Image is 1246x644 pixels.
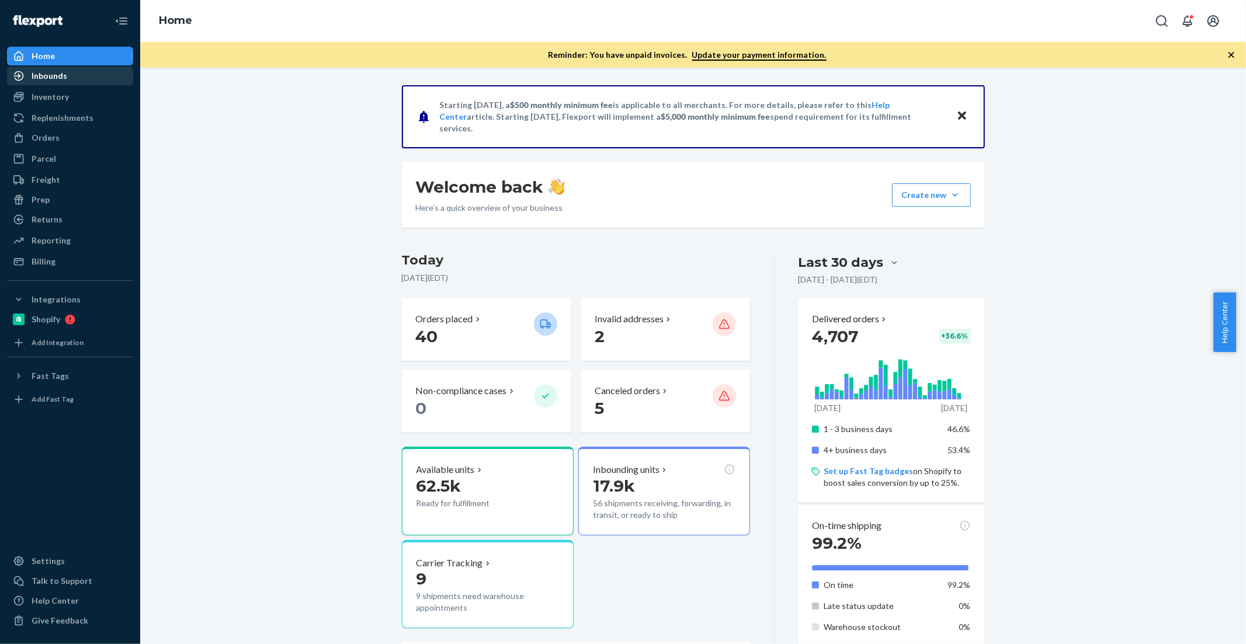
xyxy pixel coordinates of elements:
p: Orders placed [416,312,473,326]
div: Talk to Support [32,575,92,587]
span: 53.4% [948,445,971,455]
button: Integrations [7,290,133,309]
a: Prep [7,190,133,209]
p: Available units [417,463,475,476]
a: Home [159,14,192,27]
button: Talk to Support [7,572,133,590]
div: Shopify [32,314,60,325]
a: Help Center [7,591,133,610]
span: 0% [959,622,971,632]
div: Reporting [32,235,71,246]
div: + 36.6 % [939,329,971,343]
h1: Welcome back [416,176,565,197]
button: Orders placed 40 [402,298,571,361]
button: Open Search Box [1150,9,1174,33]
span: 99.2% [812,533,862,553]
button: Inbounding units17.9k56 shipments receiving, forwarding, in transit, or ready to ship [578,447,750,535]
p: Invalid addresses [595,312,664,326]
p: Inbounding units [593,463,660,476]
p: Starting [DATE], a is applicable to all merchants. For more details, please refer to this article... [440,99,945,134]
div: Last 30 days [798,253,883,271]
div: Replenishments [32,112,93,124]
p: Here’s a quick overview of your business [416,202,565,214]
p: [DATE] [941,402,967,414]
p: 4+ business days [824,444,939,456]
button: Close Navigation [110,9,133,33]
p: [DATE] [814,402,841,414]
span: 2 [595,326,605,346]
p: Reminder: You have unpaid invoices. [549,49,827,61]
span: 0% [959,601,971,611]
div: Add Fast Tag [32,394,74,404]
div: Inbounds [32,70,67,82]
div: Orders [32,132,60,144]
a: Freight [7,170,133,189]
a: Update your payment information. [692,50,827,61]
span: 99.2% [948,580,971,590]
a: Home [7,47,133,65]
p: 9 shipments need warehouse appointments [417,590,559,614]
a: Inventory [7,88,133,106]
p: Carrier Tracking [417,556,483,570]
a: Set up Fast Tag badges [824,466,913,476]
div: Add Integration [32,337,84,347]
div: Help Center [32,595,79,607]
a: Billing [7,252,133,271]
p: Canceled orders [595,384,660,398]
button: Non-compliance cases 0 [402,370,571,433]
p: [DATE] ( EDT ) [402,272,751,284]
a: Orders [7,128,133,147]
a: Shopify [7,310,133,329]
button: Close [955,108,970,125]
button: Create new [892,183,971,207]
a: Reporting [7,231,133,250]
p: Warehouse stockout [824,621,939,633]
a: Add Fast Tag [7,390,133,409]
button: Canceled orders 5 [581,370,750,433]
img: hand-wave emoji [549,179,565,195]
button: Open notifications [1176,9,1199,33]
h3: Today [402,251,751,270]
div: Prep [32,194,50,206]
span: 40 [416,326,438,346]
span: 46.6% [948,424,971,434]
button: Available units62.5kReady for fulfillment [402,447,574,535]
span: 0 [416,398,427,418]
button: Help Center [1213,293,1236,352]
p: Non-compliance cases [416,384,507,398]
div: Give Feedback [32,615,88,626]
p: Late status update [824,600,939,612]
button: Give Feedback [7,611,133,630]
div: Integrations [32,294,81,305]
span: 62.5k [417,476,461,496]
button: Carrier Tracking99 shipments need warehouse appointments [402,540,574,629]
p: Ready for fulfillment [417,497,525,509]
img: Flexport logo [13,15,63,27]
p: [DATE] - [DATE] ( EDT ) [798,274,877,286]
div: Returns [32,214,63,225]
a: Parcel [7,149,133,168]
p: 1 - 3 business days [824,423,939,435]
div: Billing [32,256,55,267]
div: Inventory [32,91,69,103]
div: Parcel [32,153,56,165]
p: on Shopify to boost sales conversion by up to 25%. [824,465,970,489]
ol: breadcrumbs [150,4,202,38]
span: 9 [417,569,427,589]
button: Fast Tags [7,367,133,385]
span: Chat [26,8,50,19]
p: On-time shipping [812,519,881,532]
p: 56 shipments receiving, forwarding, in transit, or ready to ship [593,497,735,521]
div: Home [32,50,55,62]
button: Invalid addresses 2 [581,298,750,361]
div: Fast Tags [32,370,69,382]
button: Delivered orders [812,312,888,326]
a: Returns [7,210,133,229]
div: Freight [32,174,60,186]
button: Open account menu [1202,9,1225,33]
div: Settings [32,555,65,567]
span: $5,000 monthly minimum fee [661,112,770,121]
a: Replenishments [7,109,133,127]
